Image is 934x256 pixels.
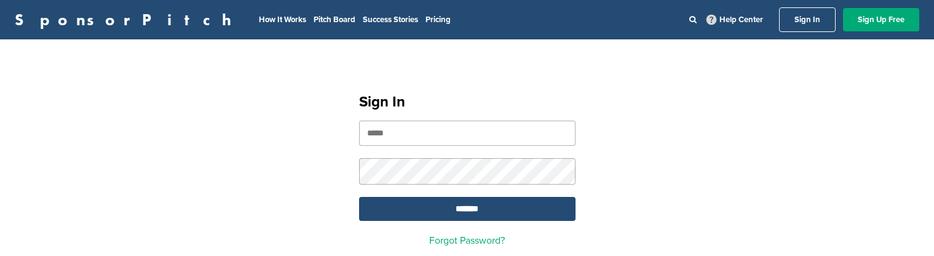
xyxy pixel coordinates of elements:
[429,234,505,247] a: Forgot Password?
[779,7,836,32] a: Sign In
[363,15,418,25] a: Success Stories
[259,15,306,25] a: How It Works
[314,15,355,25] a: Pitch Board
[15,12,239,28] a: SponsorPitch
[425,15,451,25] a: Pricing
[843,8,919,31] a: Sign Up Free
[359,91,576,113] h1: Sign In
[704,12,766,27] a: Help Center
